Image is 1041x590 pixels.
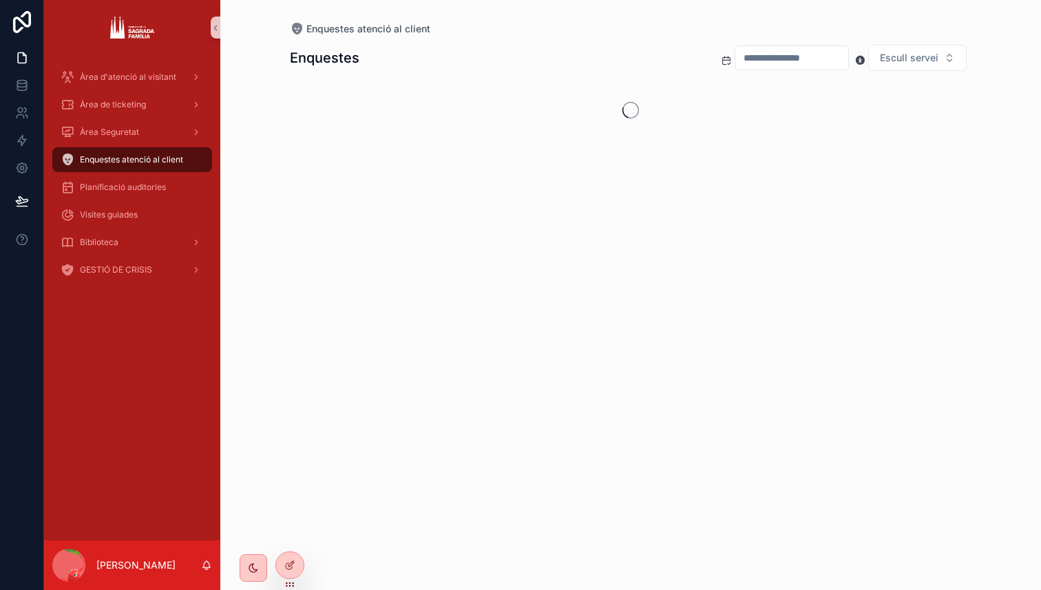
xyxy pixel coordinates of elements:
[880,51,938,65] span: Escull servei
[80,264,152,275] span: GESTIÓ DE CRISIS
[80,99,146,110] span: Àrea de ticketing
[52,257,212,282] a: GESTIÓ DE CRISIS
[52,147,212,172] a: Enquestes atenció al client
[52,65,212,89] a: Àrea d'atenció al visitant
[44,55,220,300] div: scrollable content
[80,154,183,165] span: Enquestes atenció al client
[306,22,430,36] span: Enquestes atenció al client
[80,72,176,83] span: Àrea d'atenció al visitant
[290,22,430,36] a: Enquestes atenció al client
[80,237,118,248] span: Biblioteca
[52,230,212,255] a: Biblioteca
[52,202,212,227] a: Visites guiades
[110,17,154,39] img: App logo
[96,558,176,572] p: [PERSON_NAME]
[52,175,212,200] a: Planificació auditories
[80,127,139,138] span: Àrea Seguretat
[80,209,138,220] span: Visites guiades
[80,182,166,193] span: Planificació auditories
[868,45,967,71] button: Select Button
[52,120,212,145] a: Àrea Seguretat
[52,92,212,117] a: Àrea de ticketing
[290,48,359,67] h1: Enquestes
